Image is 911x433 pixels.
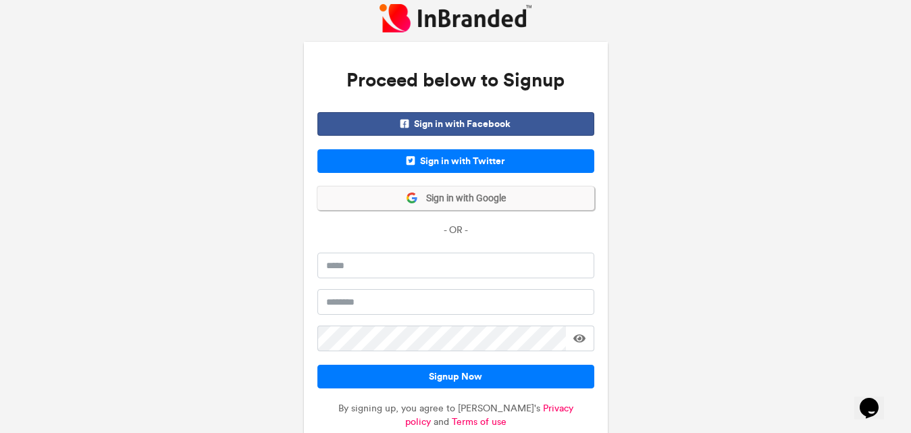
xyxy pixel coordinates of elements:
h3: Proceed below to Signup [317,55,594,105]
button: Sign in with Google [317,186,594,210]
a: Privacy policy [405,403,573,428]
span: Sign in with Facebook [317,112,594,136]
span: Sign in with Google [418,192,506,205]
img: InBranded Logo [380,4,531,32]
iframe: chat widget [854,379,897,419]
button: Signup Now [317,365,594,388]
p: - OR - [317,224,594,237]
a: Terms of use [452,416,506,428]
span: Sign in with Twitter [317,149,594,173]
